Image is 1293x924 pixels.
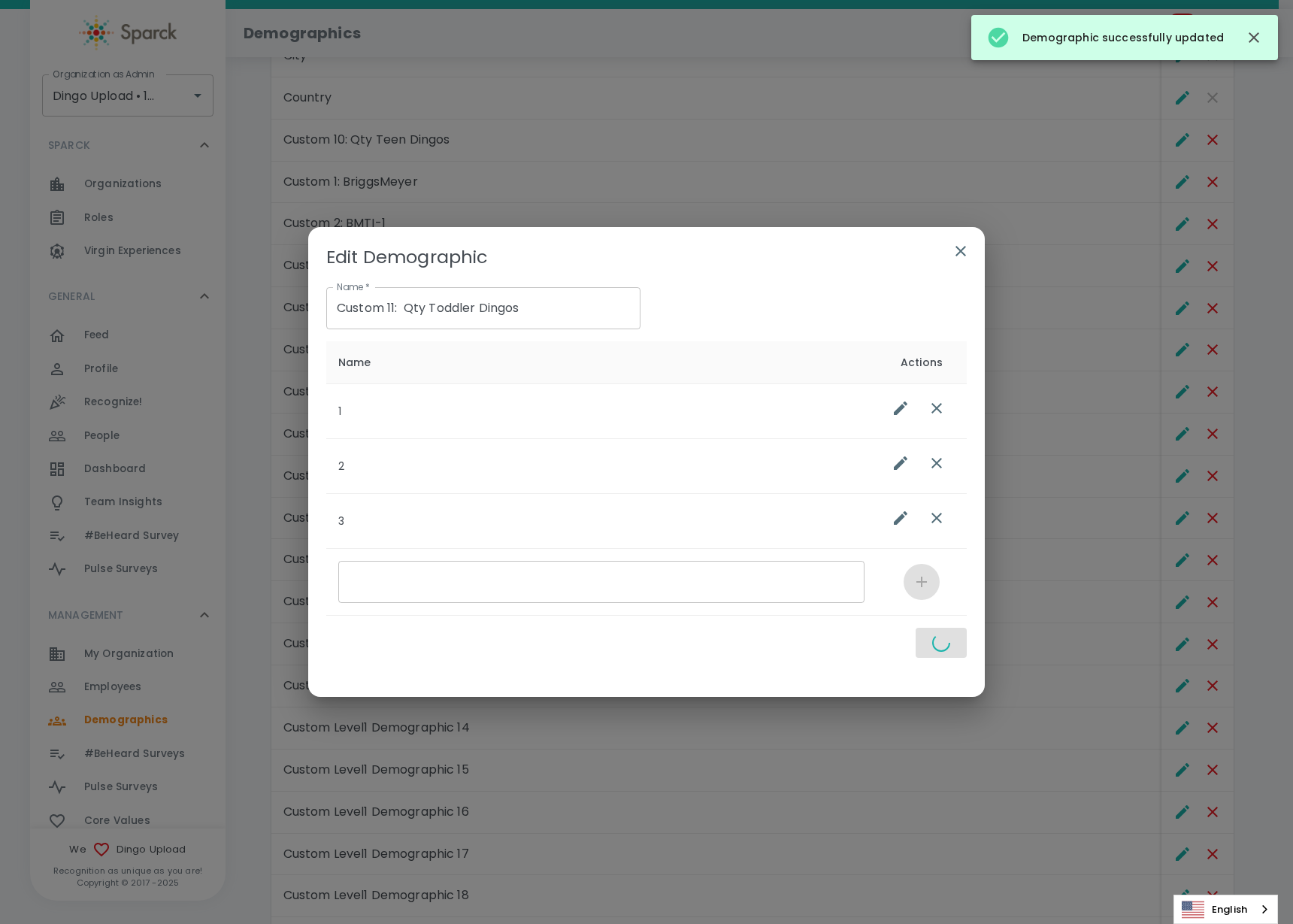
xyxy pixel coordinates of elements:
[986,20,1224,56] div: Demographic successfully updated
[1174,895,1277,923] a: English
[337,280,370,293] label: Name
[326,493,877,548] th: 3
[326,341,967,616] table: list table
[877,341,967,384] th: Actions
[326,438,877,493] th: 2
[1173,895,1278,924] aside: Language selected: English
[326,341,877,384] th: Name
[326,245,488,269] p: Edit Demographic
[1173,895,1278,924] div: Language
[326,383,877,438] th: 1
